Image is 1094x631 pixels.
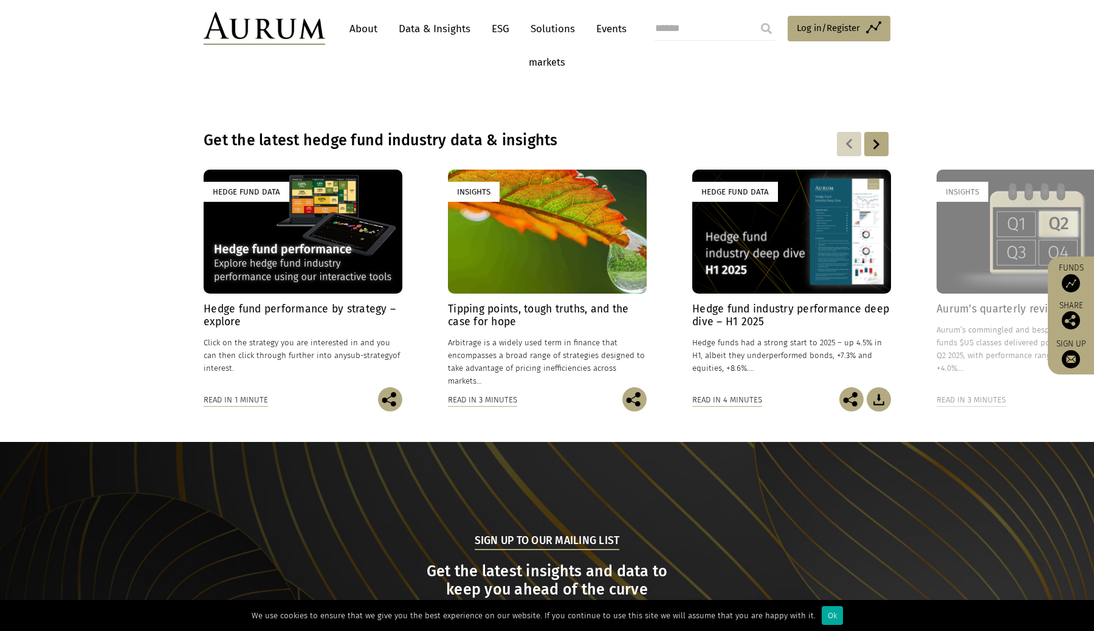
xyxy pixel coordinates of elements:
[204,182,289,202] div: Hedge Fund Data
[590,18,627,40] a: Events
[937,182,988,202] div: Insights
[1062,311,1080,329] img: Share this post
[788,16,890,41] a: Log in/Register
[378,387,402,412] img: Share this post
[486,18,515,40] a: ESG
[692,182,778,202] div: Hedge Fund Data
[937,393,1006,407] div: Read in 3 minutes
[622,387,647,412] img: Share this post
[1054,339,1088,368] a: Sign up
[347,351,393,360] span: sub-strategy
[797,21,860,35] span: Log in/Register
[204,393,268,407] div: Read in 1 minute
[448,170,647,387] a: Insights Tipping points, tough truths, and the case for hope Arbitrage is a widely used term in f...
[1062,350,1080,368] img: Sign up to our newsletter
[525,18,581,40] a: Solutions
[1054,263,1088,292] a: Funds
[448,393,517,407] div: Read in 3 minutes
[204,170,402,387] a: Hedge Fund Data Hedge fund performance by strategy – explore Click on the strategy you are intere...
[204,336,402,374] p: Click on the strategy you are interested in and you can then click through further into any of in...
[448,182,500,202] div: Insights
[692,393,762,407] div: Read in 4 minutes
[205,562,889,599] h3: Get the latest insights and data to keep you ahead of the curve
[448,336,647,388] p: Arbitrage is a widely used term in finance that encompasses a broad range of strategies designed ...
[692,303,891,328] h4: Hedge fund industry performance deep dive – H1 2025
[393,18,476,40] a: Data & Insights
[204,303,402,328] h4: Hedge fund performance by strategy – explore
[343,18,384,40] a: About
[692,170,891,387] a: Hedge Fund Data Hedge fund industry performance deep dive – H1 2025 Hedge funds had a strong star...
[1054,302,1088,329] div: Share
[754,16,779,41] input: Submit
[448,303,647,328] h4: Tipping points, tough truths, and the case for hope
[867,387,891,412] img: Download Article
[204,12,325,45] img: Aurum
[475,533,620,550] h5: Sign up to our mailing list
[505,24,588,68] strong: Capital protection during turbulent markets
[822,606,843,625] div: Ok
[1062,274,1080,292] img: Access Funds
[692,336,891,374] p: Hedge funds had a strong start to 2025 – up 4.5% in H1, albeit they underperformed bonds, +7.3% a...
[204,131,734,150] h3: Get the latest hedge fund industry data & insights
[839,387,864,412] img: Share this post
